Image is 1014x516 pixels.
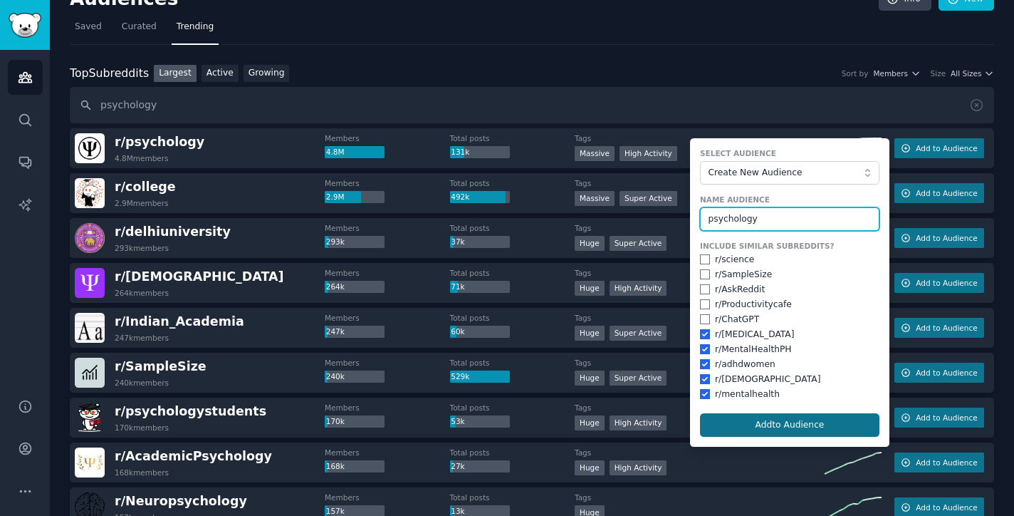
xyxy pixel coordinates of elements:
[715,284,765,296] div: r/ AskReddit
[325,358,450,368] dt: Members
[450,281,510,294] div: 71k
[450,448,575,458] dt: Total posts
[894,363,984,383] button: Add to Audience
[70,87,994,123] input: Search name, description, topic
[172,16,219,45] a: Trending
[325,371,385,383] div: 240k
[115,333,169,343] div: 247k members
[75,403,105,433] img: psychologystudents
[122,21,157,33] span: Curated
[715,358,775,371] div: r/ adhdwomen
[75,133,105,163] img: psychology
[450,326,510,339] div: 60k
[325,191,385,204] div: 2.9M
[951,68,981,78] span: All Sizes
[115,423,169,433] div: 170k members
[575,371,605,386] div: Huge
[325,178,450,188] dt: Members
[325,416,385,428] div: 170k
[244,65,290,83] a: Growing
[575,448,825,458] dt: Tags
[450,236,510,249] div: 37k
[620,146,677,161] div: High Activity
[916,323,977,333] span: Add to Audience
[115,135,204,149] span: r/ psychology
[325,492,450,502] dt: Members
[715,269,772,282] div: r/ SampleSize
[610,460,667,475] div: High Activity
[450,460,510,473] div: 27k
[715,344,792,356] div: r/ MentalHealthPH
[115,404,266,418] span: r/ psychologystudents
[575,281,605,296] div: Huge
[450,313,575,323] dt: Total posts
[575,403,825,413] dt: Tags
[115,314,244,329] span: r/ Indian_Academia
[575,492,825,502] dt: Tags
[70,16,107,45] a: Saved
[709,167,864,180] span: Create New Audience
[9,13,41,38] img: GummySearch logo
[916,233,977,243] span: Add to Audience
[575,133,825,143] dt: Tags
[75,223,105,253] img: delhiuniversity
[325,460,385,473] div: 168k
[115,225,231,239] span: r/ delhiuniversity
[700,148,879,158] label: Select Audience
[715,314,759,326] div: r/ ChatGPT
[450,191,510,204] div: 492k
[894,273,984,293] button: Add to Audience
[115,378,169,388] div: 240k members
[450,371,510,383] div: 529k
[916,143,977,153] span: Add to Audience
[575,178,825,188] dt: Tags
[75,21,102,33] span: Saved
[700,241,879,251] label: Include Similar Subreddits?
[715,254,754,267] div: r/ science
[450,403,575,413] dt: Total posts
[325,326,385,339] div: 247k
[610,416,667,430] div: High Activity
[873,68,920,78] button: Members
[115,198,169,208] div: 2.9M members
[115,269,284,284] span: r/ [DEMOGRAPHIC_DATA]
[325,448,450,458] dt: Members
[325,236,385,249] div: 293k
[610,281,667,296] div: High Activity
[575,358,825,368] dt: Tags
[620,191,677,206] div: Super Active
[450,492,575,502] dt: Total posts
[610,326,667,341] div: Super Active
[115,288,169,298] div: 264k members
[450,268,575,278] dt: Total posts
[115,243,169,253] div: 293k members
[715,373,820,386] div: r/ [DEMOGRAPHIC_DATA]
[325,223,450,233] dt: Members
[115,468,169,478] div: 168k members
[325,146,385,159] div: 4.8M
[325,313,450,323] dt: Members
[325,403,450,413] dt: Members
[700,195,879,205] label: Name Audience
[115,494,247,508] span: r/ Neuropsychology
[75,313,105,343] img: Indian_Academia
[916,278,977,288] span: Add to Audience
[154,65,197,83] a: Largest
[117,16,162,45] a: Curated
[894,408,984,428] button: Add to Audience
[951,68,994,78] button: All Sizes
[575,146,615,161] div: Massive
[873,68,908,78] span: Members
[575,223,825,233] dt: Tags
[842,68,869,78] div: Sort by
[75,178,105,208] img: college
[70,65,149,83] div: Top Subreddits
[325,268,450,278] dt: Members
[894,228,984,248] button: Add to Audience
[715,388,780,401] div: r/ mentalhealth
[450,133,575,143] dt: Total posts
[575,191,615,206] div: Massive
[75,448,105,478] img: AcademicPsychology
[894,138,984,158] button: Add to Audience
[75,358,105,388] img: SampleSize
